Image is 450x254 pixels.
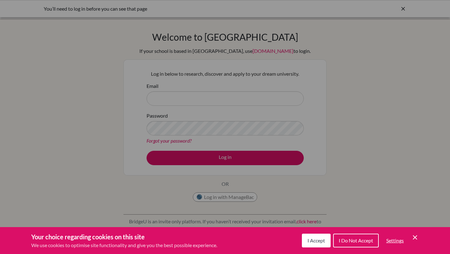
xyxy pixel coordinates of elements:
span: I Do Not Accept [339,237,373,243]
button: Settings [381,234,409,247]
button: I Do Not Accept [333,234,379,247]
p: We use cookies to optimise site functionality and give you the best possible experience. [31,241,217,249]
span: Settings [386,237,404,243]
button: I Accept [302,234,331,247]
h3: Your choice regarding cookies on this site [31,232,217,241]
span: I Accept [307,237,325,243]
button: Save and close [411,234,419,241]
